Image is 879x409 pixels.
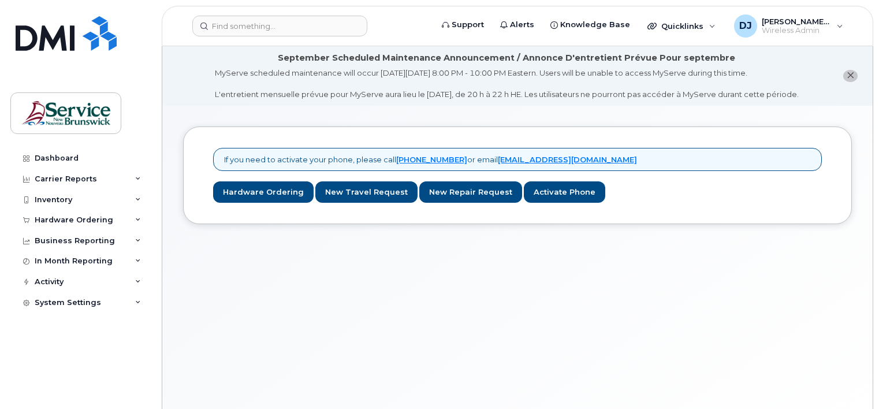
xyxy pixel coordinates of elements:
[215,68,799,100] div: MyServe scheduled maintenance will occur [DATE][DATE] 8:00 PM - 10:00 PM Eastern. Users will be u...
[315,181,418,203] a: New Travel Request
[213,181,314,203] a: Hardware Ordering
[419,181,522,203] a: New Repair Request
[524,181,605,203] a: Activate Phone
[278,52,735,64] div: September Scheduled Maintenance Announcement / Annonce D'entretient Prévue Pour septembre
[224,154,637,165] p: If you need to activate your phone, please call or email
[396,155,467,164] a: [PHONE_NUMBER]
[843,70,858,82] button: close notification
[498,155,637,164] a: [EMAIL_ADDRESS][DOMAIN_NAME]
